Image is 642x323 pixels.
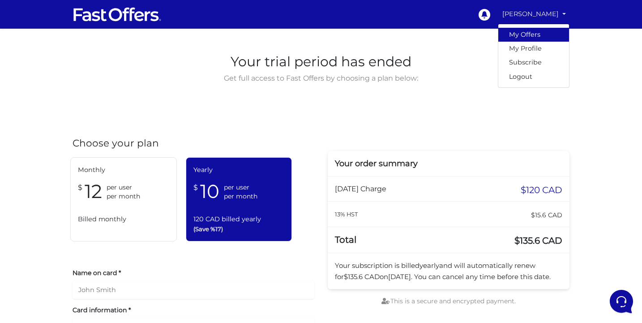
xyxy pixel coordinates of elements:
[419,261,439,270] span: yearly
[14,36,73,43] span: Your Conversations
[498,56,569,69] a: Subscribe
[73,281,314,299] input: John Smith
[64,81,125,88] span: Start a Conversation
[29,50,47,68] img: dark
[498,24,569,87] div: [PERSON_NAME]
[14,50,32,68] img: dark
[224,192,257,201] span: per month
[335,234,356,245] span: Total
[7,241,62,261] button: Home
[224,183,257,192] span: per user
[521,184,562,196] span: $120 CAD
[335,261,551,280] span: Your subscription is billed and will automatically renew for on . You can cancel any time before ...
[62,241,117,261] button: Messages
[145,36,165,43] a: See all
[200,180,219,203] span: 10
[498,42,569,56] a: My Profile
[193,165,285,175] span: Yearly
[335,159,418,168] span: Your order summary
[7,7,150,22] h2: Hello Milan 👋
[193,224,285,234] span: (Save %17)
[193,214,285,224] span: 120 CAD billed yearly
[531,209,562,221] span: $15.6 CAD
[498,70,569,84] a: Logout
[499,5,569,23] a: [PERSON_NAME]
[608,288,635,315] iframe: Customerly Messenger Launcher
[78,180,82,194] span: $
[20,130,146,139] input: Search for an Article...
[107,192,140,201] span: per month
[498,28,569,42] a: My Offers
[77,253,103,261] p: Messages
[514,234,562,247] span: $135.6 CAD
[73,306,314,314] label: Card information *
[222,51,421,73] span: Your trial period has ended
[344,272,380,281] span: $135.6 CAD
[111,111,165,118] a: Open Help Center
[14,111,61,118] span: Find an Answer
[73,268,314,277] label: Name on card *
[117,241,172,261] button: Help
[107,183,140,192] span: per user
[85,180,102,203] span: 12
[193,180,198,194] span: $
[335,185,386,193] span: [DATE] Charge
[335,211,358,218] small: 13% HST
[78,165,169,175] span: Monthly
[73,138,314,149] h4: Choose your plan
[27,253,42,261] p: Home
[78,214,169,224] span: Billed monthly
[14,75,165,93] button: Start a Conversation
[139,253,150,261] p: Help
[388,272,411,281] span: [DATE]
[222,73,421,84] span: Get full access to Fast Offers by choosing a plan below:
[381,297,516,305] span: This is a secure and encrypted payment.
